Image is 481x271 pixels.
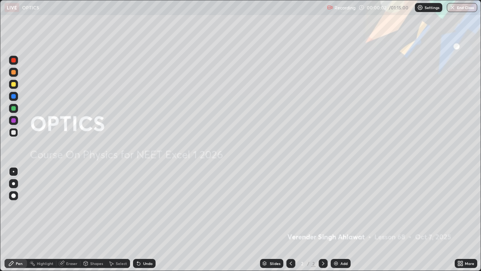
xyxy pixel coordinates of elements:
p: OPTICS [22,5,39,11]
p: Recording [334,5,355,11]
img: class-settings-icons [417,5,423,11]
div: Select [116,262,127,265]
div: 2 [311,260,316,267]
p: Settings [425,6,439,9]
img: add-slide-button [333,260,339,266]
div: Highlight [37,262,53,265]
p: LIVE [7,5,17,11]
img: recording.375f2c34.svg [327,5,333,11]
div: Undo [143,262,153,265]
div: Eraser [66,262,77,265]
div: Shapes [90,262,103,265]
div: More [465,262,474,265]
img: end-class-cross [449,5,455,11]
div: Add [340,262,348,265]
div: Slides [270,262,280,265]
button: End Class [447,3,477,12]
div: 2 [298,261,306,266]
div: / [307,261,310,266]
div: Pen [16,262,23,265]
